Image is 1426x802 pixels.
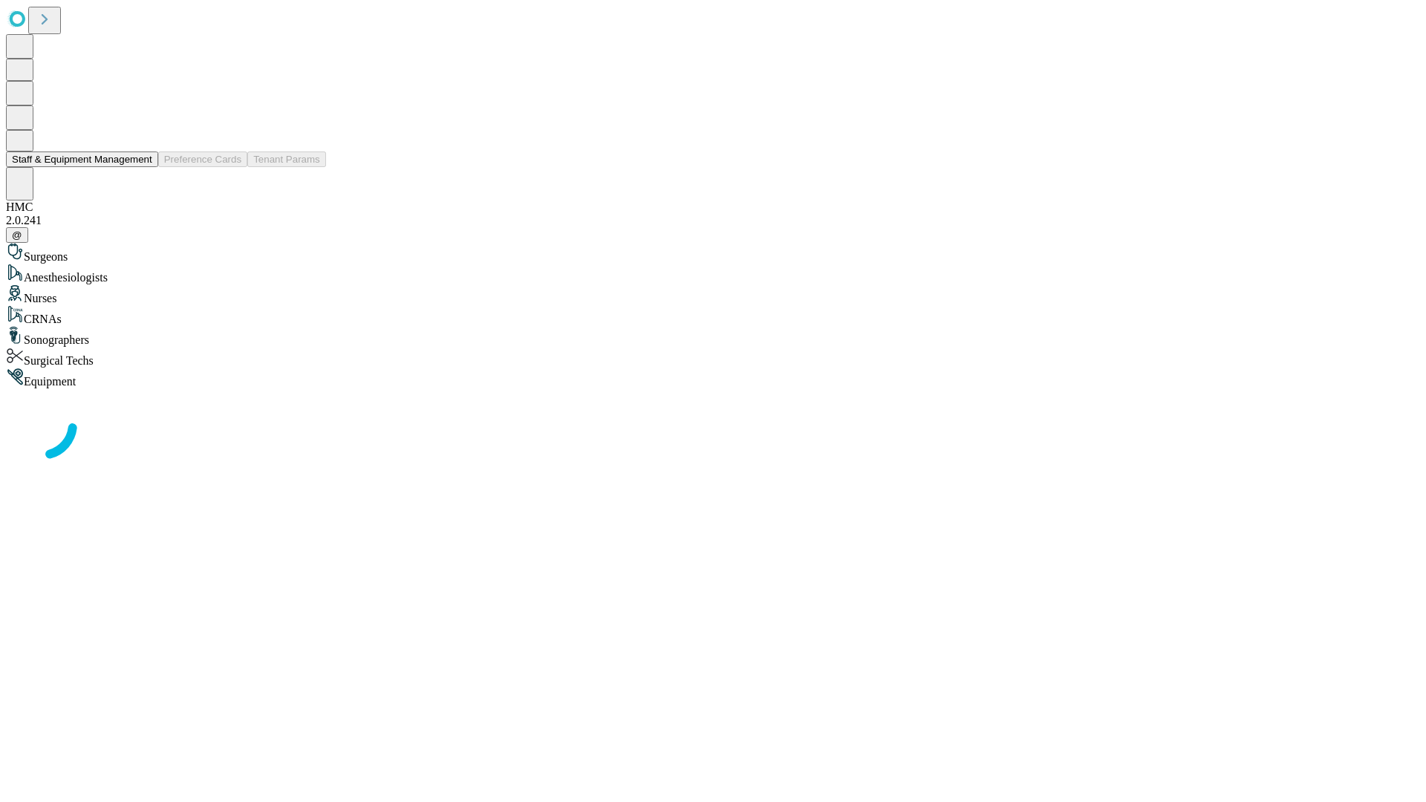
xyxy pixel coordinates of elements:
[6,305,1420,326] div: CRNAs
[6,347,1420,368] div: Surgical Techs
[158,151,247,167] button: Preference Cards
[6,214,1420,227] div: 2.0.241
[6,200,1420,214] div: HMC
[6,264,1420,284] div: Anesthesiologists
[6,326,1420,347] div: Sonographers
[6,227,28,243] button: @
[6,284,1420,305] div: Nurses
[247,151,326,167] button: Tenant Params
[6,243,1420,264] div: Surgeons
[6,151,158,167] button: Staff & Equipment Management
[12,229,22,241] span: @
[6,368,1420,388] div: Equipment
